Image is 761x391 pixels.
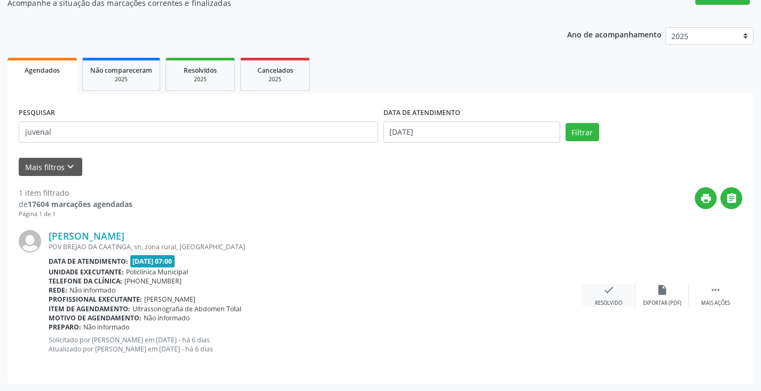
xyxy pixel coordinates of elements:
[49,277,122,286] b: Telefone da clínica:
[130,255,175,267] span: [DATE] 07:00
[701,300,730,307] div: Mais ações
[248,75,302,83] div: 2025
[19,230,41,252] img: img
[49,242,582,251] div: POV BREJAO DA CAATINGA, sn, zona rural, [GEOGRAPHIC_DATA]
[695,187,717,209] button: print
[19,187,132,198] div: 1 item filtrado
[710,284,721,296] i: 
[700,193,712,204] i: print
[184,66,217,75] span: Resolvidos
[19,210,132,219] div: Página 1 de 1
[28,199,132,209] strong: 17604 marcações agendadas
[124,277,182,286] span: [PHONE_NUMBER]
[144,313,190,323] span: Não informado
[49,335,582,354] p: Solicitado por [PERSON_NAME] em [DATE] - há 6 dias Atualizado por [PERSON_NAME] em [DATE] - há 6 ...
[49,304,130,313] b: Item de agendamento:
[643,300,681,307] div: Exportar (PDF)
[144,295,195,304] span: [PERSON_NAME]
[65,161,76,173] i: keyboard_arrow_down
[49,295,142,304] b: Profissional executante:
[726,193,738,204] i: 
[567,27,662,41] p: Ano de acompanhamento
[25,66,60,75] span: Agendados
[19,121,378,143] input: Nome, CNS
[49,230,124,242] a: [PERSON_NAME]
[83,323,129,332] span: Não informado
[49,323,81,332] b: Preparo:
[595,300,622,307] div: Resolvido
[49,313,142,323] b: Motivo de agendamento:
[90,75,152,83] div: 2025
[69,286,115,295] span: Não informado
[49,267,124,277] b: Unidade executante:
[19,158,82,177] button: Mais filtroskeyboard_arrow_down
[132,304,241,313] span: Ultrassonografia de Abdomen Total
[90,66,152,75] span: Não compareceram
[19,105,55,121] label: PESQUISAR
[383,121,560,143] input: Selecione um intervalo
[383,105,460,121] label: DATA DE ATENDIMENTO
[126,267,188,277] span: Policlínica Municipal
[566,123,599,141] button: Filtrar
[720,187,742,209] button: 
[19,198,132,210] div: de
[174,75,227,83] div: 2025
[257,66,293,75] span: Cancelados
[603,284,615,296] i: check
[656,284,668,296] i: insert_drive_file
[49,257,128,266] b: Data de atendimento:
[49,286,67,295] b: Rede:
